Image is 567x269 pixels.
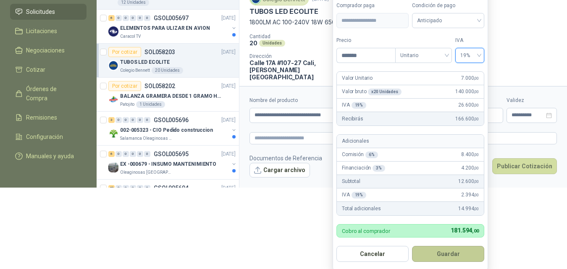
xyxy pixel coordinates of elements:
img: Company Logo [108,26,118,37]
a: Manuales y ayuda [10,148,87,164]
span: 7.000 [461,74,479,82]
p: TUBOS LED ECOLITE [120,58,170,66]
p: Total adicionales [342,205,381,213]
span: 19% [460,49,479,62]
a: Solicitudes [10,4,87,20]
span: Configuración [26,132,63,141]
p: Cantidad [249,34,357,39]
p: GSOL005694 [154,185,189,191]
div: 19 % [352,102,367,109]
span: ,00 [474,166,479,170]
span: 166.600 [455,115,479,123]
p: Caracol TV [120,33,141,40]
div: Unidades [259,40,285,47]
p: Salamanca Oleaginosas SAS [120,135,173,142]
div: 3 % [373,165,385,172]
img: Company Logo [108,162,118,172]
span: 4.200 [461,164,479,172]
div: 0 [115,185,122,191]
div: 6 [108,151,115,157]
p: [DATE] [221,184,236,192]
p: IVA [342,101,366,109]
div: x 20 Unidades [368,89,401,95]
a: 6 0 0 0 0 0 GSOL005697[DATE] Company LogoELEMENTOS PARA ULIZAR EN AVIONCaracol TV [108,13,237,40]
p: Adicionales [342,137,369,145]
span: 2.394 [461,191,479,199]
span: ,00 [474,179,479,184]
label: Nombre del producto [249,97,386,104]
a: 6 0 0 0 0 0 GSOL005695[DATE] Company LogoEX -000679 - INSUMO MANTENIMIENTOOleaginosas [GEOGRAPHIC... [108,149,237,176]
div: 0 [144,151,150,157]
a: Remisiones [10,110,87,125]
p: Patojito [120,101,134,108]
span: Cotizar [26,65,45,74]
span: Manuales y ayuda [26,151,74,161]
div: 49 [108,185,115,191]
span: 14.994 [458,205,479,213]
p: 002-005323 - CIO Pedido construccion [120,126,213,134]
div: 0 [144,185,150,191]
div: 0 [144,15,150,21]
p: Valor Unitario [342,74,373,82]
button: Cancelar [336,246,409,262]
p: Comisión [342,151,378,159]
p: Documentos de Referencia [249,154,322,163]
p: [DATE] [221,150,236,158]
a: Por cotizarSOL058202[DATE] Company LogoBALANZA GRAMERA DESDE 1 GRAMO HASTA 5 GRAMOSPatojito1 Unid... [97,78,239,112]
div: 0 [137,117,143,123]
span: ,00 [474,206,479,211]
a: Órdenes de Compra [10,81,87,106]
div: 0 [130,151,136,157]
div: 0 [137,185,143,191]
p: 20 [249,39,257,47]
div: 3 [108,117,115,123]
p: IVA [342,191,366,199]
span: Licitaciones [26,26,57,36]
p: [DATE] [221,116,236,124]
a: Configuración [10,129,87,145]
div: 0 [144,117,150,123]
label: Comprador paga [336,2,409,10]
div: Por cotizar [108,47,141,57]
p: [DATE] [221,82,236,90]
div: 0 [115,15,122,21]
p: Colegio Bennett [120,67,150,74]
div: Por cotizar [108,81,141,91]
div: 6 [108,15,115,21]
p: GSOL005697 [154,15,189,21]
p: [DATE] [221,14,236,22]
div: 0 [115,151,122,157]
a: Negociaciones [10,42,87,58]
span: Órdenes de Compra [26,84,79,103]
img: Company Logo [108,60,118,71]
label: Condición de pago [412,2,484,10]
div: 19 % [352,192,367,198]
a: Por cotizarSOL058203[DATE] Company LogoTUBOS LED ECOLITEColegio Bennett20 Unidades [97,44,239,78]
span: Unitario [400,49,447,62]
span: 140.000 [455,88,479,96]
p: SOL058202 [144,83,175,89]
span: ,00 [474,152,479,157]
button: Publicar Cotización [492,158,557,174]
p: Calle 17A #107-27 Cali , [PERSON_NAME][GEOGRAPHIC_DATA] [249,59,339,81]
a: Licitaciones [10,23,87,39]
div: 0 [137,15,143,21]
p: Dirección [249,53,339,59]
div: 6 % [365,151,378,158]
p: Cobro al comprador [342,228,390,234]
button: Cargar archivo [249,163,310,178]
label: Validez [507,97,557,104]
p: Oleaginosas [GEOGRAPHIC_DATA][PERSON_NAME] [120,169,173,176]
div: 0 [137,151,143,157]
span: 8.400 [461,151,479,159]
button: Guardar [412,246,484,262]
a: Cotizar [10,62,87,78]
p: TUBOS LED ECOLITE [249,7,318,16]
span: ,00 [474,89,479,94]
span: 26.600 [458,101,479,109]
div: 20 Unidades [152,67,183,74]
label: Precio [336,37,395,44]
p: Financiación [342,164,385,172]
label: IVA [455,37,484,44]
p: Subtotal [342,178,360,185]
